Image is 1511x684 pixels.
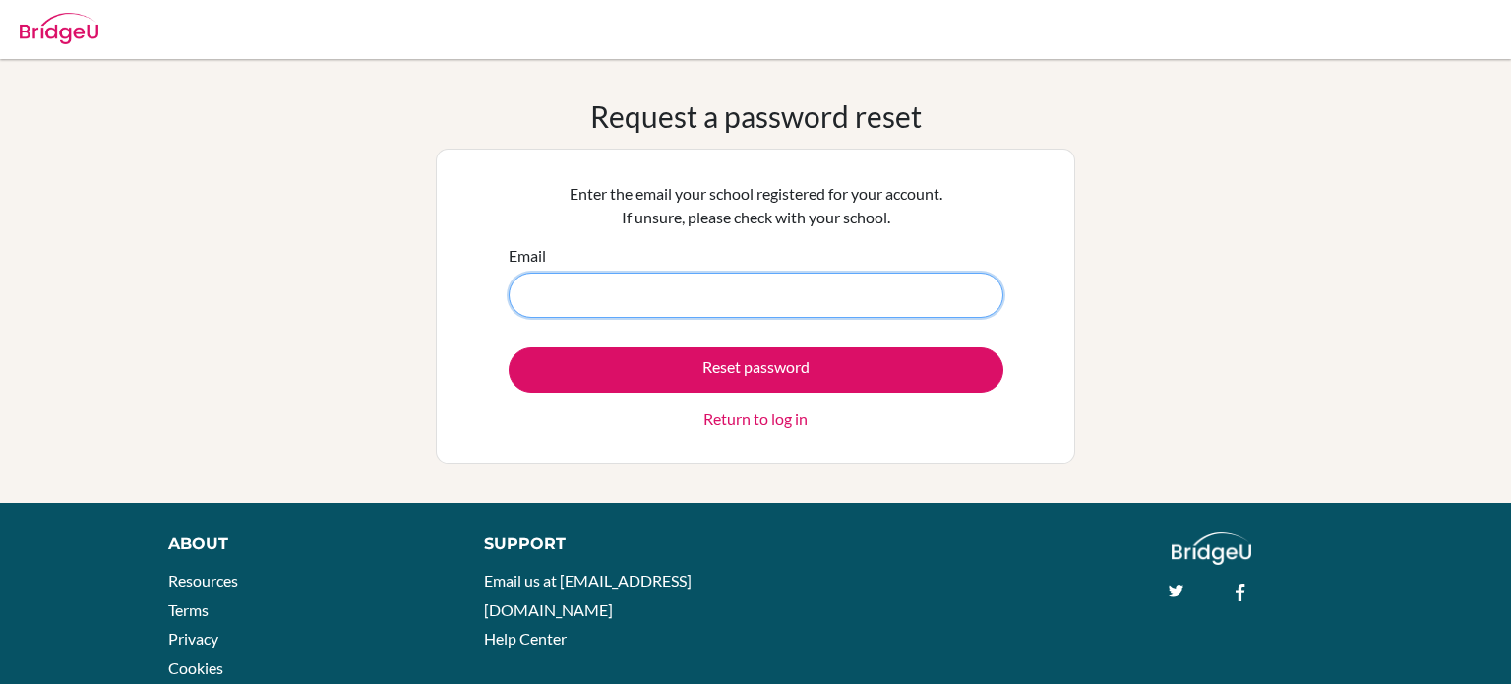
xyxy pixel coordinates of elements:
h1: Request a password reset [590,98,922,134]
a: Help Center [484,629,567,648]
a: Cookies [168,658,223,677]
a: Email us at [EMAIL_ADDRESS][DOMAIN_NAME] [484,571,692,619]
a: Terms [168,600,209,619]
a: Return to log in [703,407,808,431]
div: Support [484,532,735,556]
div: About [168,532,440,556]
label: Email [509,244,546,268]
button: Reset password [509,347,1003,393]
img: logo_white@2x-f4f0deed5e89b7ecb1c2cc34c3e3d731f90f0f143d5ea2071677605dd97b5244.png [1172,532,1251,565]
a: Privacy [168,629,218,648]
p: Enter the email your school registered for your account. If unsure, please check with your school. [509,182,1003,229]
a: Resources [168,571,238,590]
img: Bridge-U [20,13,98,44]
